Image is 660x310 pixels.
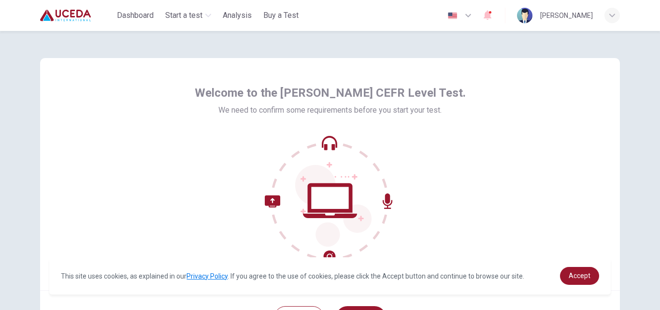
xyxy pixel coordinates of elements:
span: Analysis [223,10,252,21]
a: Uceda logo [40,6,113,25]
span: Welcome to the [PERSON_NAME] CEFR Level Test. [195,85,466,101]
span: Buy a Test [263,10,299,21]
img: Profile picture [517,8,532,23]
span: Accept [569,272,590,280]
span: We need to confirm some requirements before you start your test. [218,104,442,116]
img: Uceda logo [40,6,91,25]
div: cookieconsent [49,257,610,295]
button: Start a test [161,7,215,24]
span: Dashboard [117,10,154,21]
img: en [446,12,459,19]
div: [PERSON_NAME] [540,10,593,21]
a: dismiss cookie message [560,267,599,285]
button: Dashboard [113,7,158,24]
button: Analysis [219,7,256,24]
a: Privacy Policy [187,272,228,280]
button: Buy a Test [259,7,302,24]
span: Start a test [165,10,202,21]
span: This site uses cookies, as explained in our . If you agree to the use of cookies, please click th... [61,272,524,280]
